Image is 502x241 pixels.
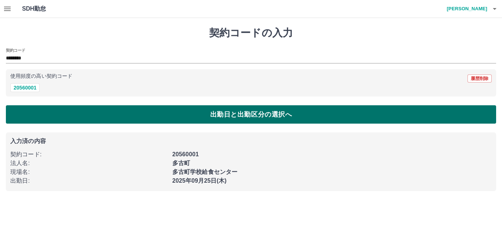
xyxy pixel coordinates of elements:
p: 契約コード : [10,150,168,159]
button: 履歴削除 [467,74,492,83]
p: 現場名 : [10,168,168,176]
b: 多古町学校給食センター [172,169,238,175]
b: 2025年09月25日(木) [172,178,227,184]
p: 法人名 : [10,159,168,168]
p: 入力済の内容 [10,138,492,144]
p: 使用頻度の高い契約コード [10,74,72,79]
button: 20560001 [10,83,40,92]
b: 20560001 [172,151,199,157]
b: 多古町 [172,160,190,166]
button: 出勤日と出勤区分の選択へ [6,105,496,124]
h2: 契約コード [6,47,25,53]
p: 出勤日 : [10,176,168,185]
h1: 契約コードの入力 [6,27,496,39]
